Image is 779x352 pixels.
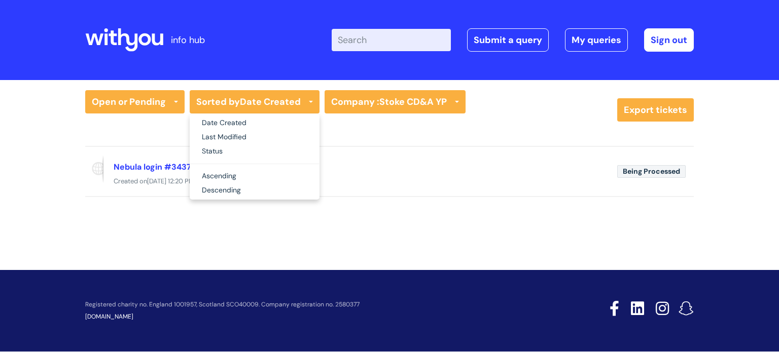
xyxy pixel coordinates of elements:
[190,116,320,130] a: Date Created
[171,32,205,48] p: info hub
[617,98,694,122] a: Export tickets
[190,90,320,113] a: Sorted byDate Created
[85,155,103,183] span: Reported via portal
[240,96,301,108] b: Date Created
[190,130,320,144] a: Last Modified
[85,90,185,113] a: Open or Pending
[617,165,686,178] span: Being Processed
[644,28,694,52] a: Sign out
[85,312,133,321] a: [DOMAIN_NAME]
[332,29,451,51] input: Search
[190,183,320,198] a: Descending
[379,96,447,108] strong: Stoke CD&A YP
[190,169,320,183] a: Ascending
[325,90,466,113] a: Company :Stoke CD&A YP
[332,28,694,52] div: | -
[85,301,538,308] p: Registered charity no. England 1001957, Scotland SCO40009. Company registration no. 2580377
[85,175,694,188] div: Created on
[114,162,200,172] a: Nebula login #343742
[190,144,320,159] a: Status
[565,28,628,52] a: My queries
[147,177,194,185] span: [DATE] 12:20 PM
[467,28,549,52] a: Submit a query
